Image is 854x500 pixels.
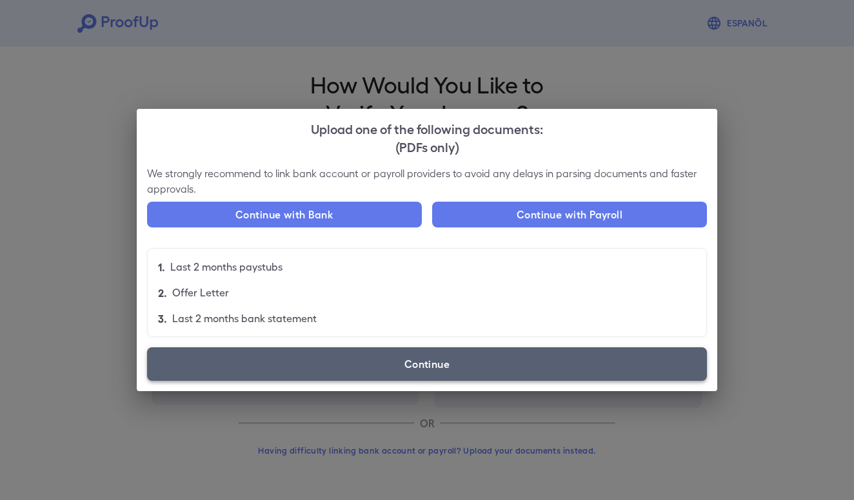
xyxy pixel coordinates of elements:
p: Last 2 months bank statement [172,311,317,326]
p: 1. [158,259,165,274]
p: We strongly recommend to link bank account or payroll providers to avoid any delays in parsing do... [147,166,707,197]
button: Continue with Bank [147,202,422,227]
button: Continue with Payroll [432,202,707,227]
p: 3. [158,311,167,326]
p: Offer Letter [172,285,229,300]
p: Last 2 months paystubs [170,259,283,274]
label: Continue [147,347,707,381]
p: 2. [158,285,167,300]
h2: Upload one of the following documents: [137,109,717,166]
div: (PDFs only) [147,137,707,155]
